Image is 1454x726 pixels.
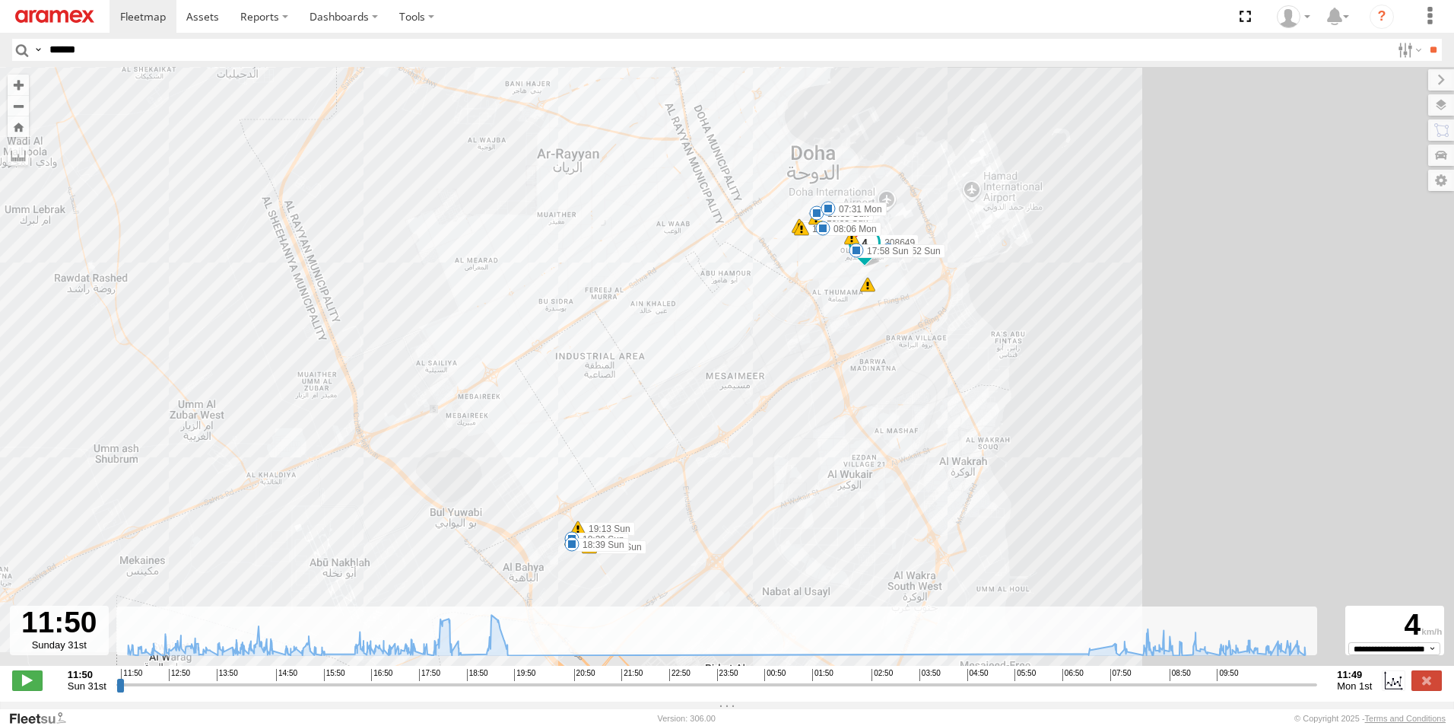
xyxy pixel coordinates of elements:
[1411,670,1442,690] label: Close
[12,670,43,690] label: Play/Stop
[1014,669,1036,681] span: 05:50
[856,244,913,258] label: 17:58 Sun
[888,244,945,258] label: 14:52 Sun
[871,669,893,681] span: 02:50
[514,669,535,681] span: 19:50
[68,680,106,692] span: Sun 31st Aug 2025
[1392,39,1424,61] label: Search Filter Options
[8,75,29,95] button: Zoom in
[169,669,190,681] span: 12:50
[844,230,859,245] div: 36
[1348,608,1442,642] div: 4
[1428,170,1454,191] label: Map Settings
[967,669,989,681] span: 04:50
[1217,669,1238,681] span: 09:50
[860,277,875,292] div: 12
[1110,669,1132,681] span: 07:50
[764,669,786,681] span: 00:50
[324,669,345,681] span: 15:50
[8,145,29,166] label: Measure
[574,669,595,681] span: 20:50
[1370,5,1394,29] i: ?
[812,669,833,681] span: 01:50
[669,669,690,681] span: 22:50
[1365,714,1446,723] a: Terms and Conditions
[1170,669,1191,681] span: 08:50
[572,533,629,546] label: 18:29 Sun
[717,669,738,681] span: 23:50
[32,39,44,61] label: Search Query
[1294,714,1446,723] div: © Copyright 2025 -
[68,669,106,680] strong: 11:50
[1271,5,1316,28] div: Zain Umer
[828,202,887,216] label: 07:31 Mon
[8,116,29,137] button: Zoom Home
[572,538,629,552] label: 18:39 Sun
[1337,680,1372,692] span: Mon 1st Sep 2025
[276,669,297,681] span: 14:50
[217,669,238,681] span: 13:50
[121,669,142,681] span: 11:50
[8,95,29,116] button: Zoom out
[8,711,78,726] a: Visit our Website
[578,522,635,536] label: 19:13 Sun
[823,222,881,236] label: 08:06 Mon
[1062,669,1084,681] span: 06:50
[419,669,440,681] span: 17:50
[658,714,716,723] div: Version: 306.00
[621,669,643,681] span: 21:50
[371,669,392,681] span: 16:50
[919,669,941,681] span: 03:50
[15,10,94,23] img: aramex-logo.svg
[884,237,915,248] span: 308649
[467,669,488,681] span: 18:50
[1337,669,1372,680] strong: 11:49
